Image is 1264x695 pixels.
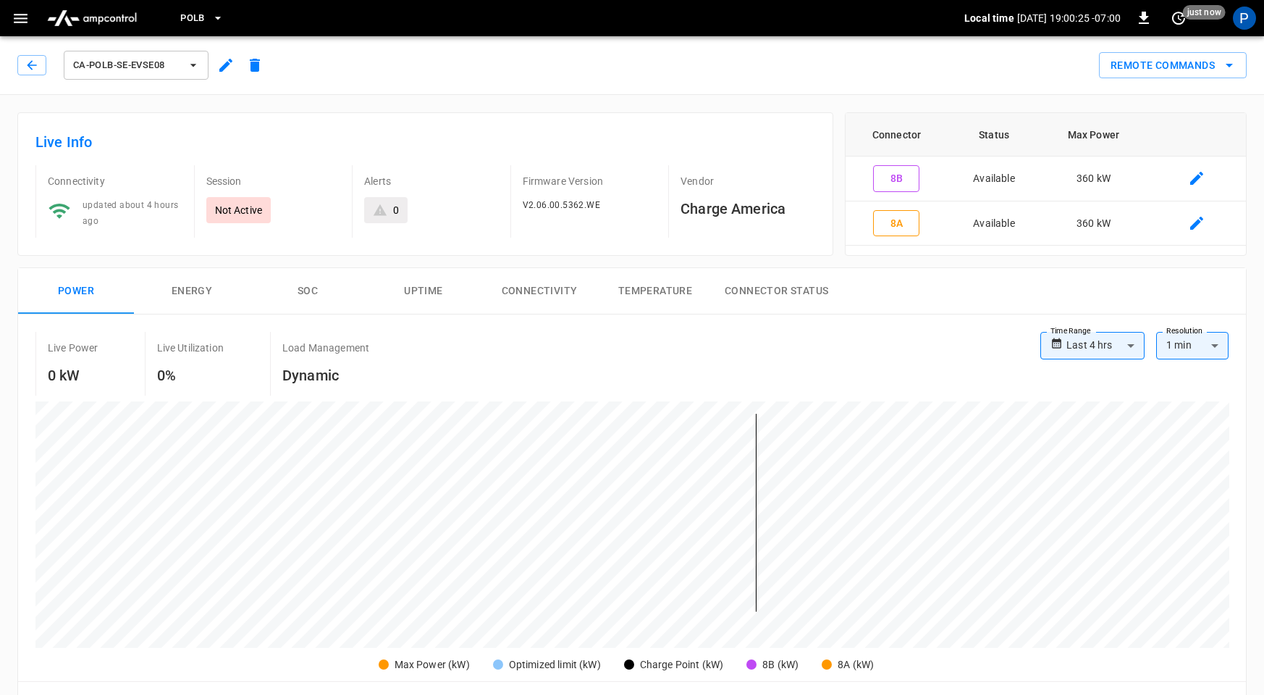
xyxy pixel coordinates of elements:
[964,11,1014,25] p: Local time
[597,268,713,315] button: Temperature
[48,364,98,387] h6: 0 kW
[681,197,815,220] h6: Charge America
[41,4,143,32] img: ampcontrol.io logo
[1183,5,1226,20] span: just now
[681,174,815,188] p: Vendor
[846,113,1246,246] table: connector table
[73,57,180,74] span: ca-polb-se-evse08
[1099,52,1247,79] button: Remote Commands
[523,174,657,188] p: Firmware Version
[35,130,815,154] h6: Live Info
[1040,157,1147,201] td: 360 kW
[134,268,250,315] button: Energy
[48,341,98,355] p: Live Power
[364,174,499,188] p: Alerts
[948,113,1040,157] th: Status
[215,203,263,217] p: Not Active
[48,174,182,188] p: Connectivity
[873,165,919,192] button: 8B
[180,10,205,27] span: PoLB
[1040,201,1147,246] td: 360 kW
[1167,7,1190,30] button: set refresh interval
[282,364,369,387] h6: Dynamic
[64,51,208,80] button: ca-polb-se-evse08
[1233,7,1256,30] div: profile-icon
[713,268,840,315] button: Connector Status
[873,210,919,237] button: 8A
[640,657,724,673] div: Charge Point (kW)
[157,364,224,387] h6: 0%
[174,4,229,33] button: PoLB
[395,657,470,673] div: Max Power (kW)
[157,341,224,355] p: Live Utilization
[83,200,178,226] span: updated about 4 hours ago
[1017,11,1121,25] p: [DATE] 19:00:25 -07:00
[523,200,600,210] span: V2.06.00.5362.WE
[18,268,134,315] button: Power
[250,268,366,315] button: SOC
[1066,332,1145,359] div: Last 4 hrs
[1040,113,1147,157] th: Max Power
[393,203,399,217] div: 0
[509,657,601,673] div: Optimized limit (kW)
[838,657,874,673] div: 8A (kW)
[948,201,1040,246] td: Available
[762,657,799,673] div: 8B (kW)
[282,341,369,355] p: Load Management
[1050,325,1091,337] label: Time Range
[206,174,341,188] p: Session
[846,113,948,157] th: Connector
[481,268,597,315] button: Connectivity
[1099,52,1247,79] div: remote commands options
[1166,325,1202,337] label: Resolution
[948,157,1040,201] td: Available
[366,268,481,315] button: Uptime
[1156,332,1229,359] div: 1 min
